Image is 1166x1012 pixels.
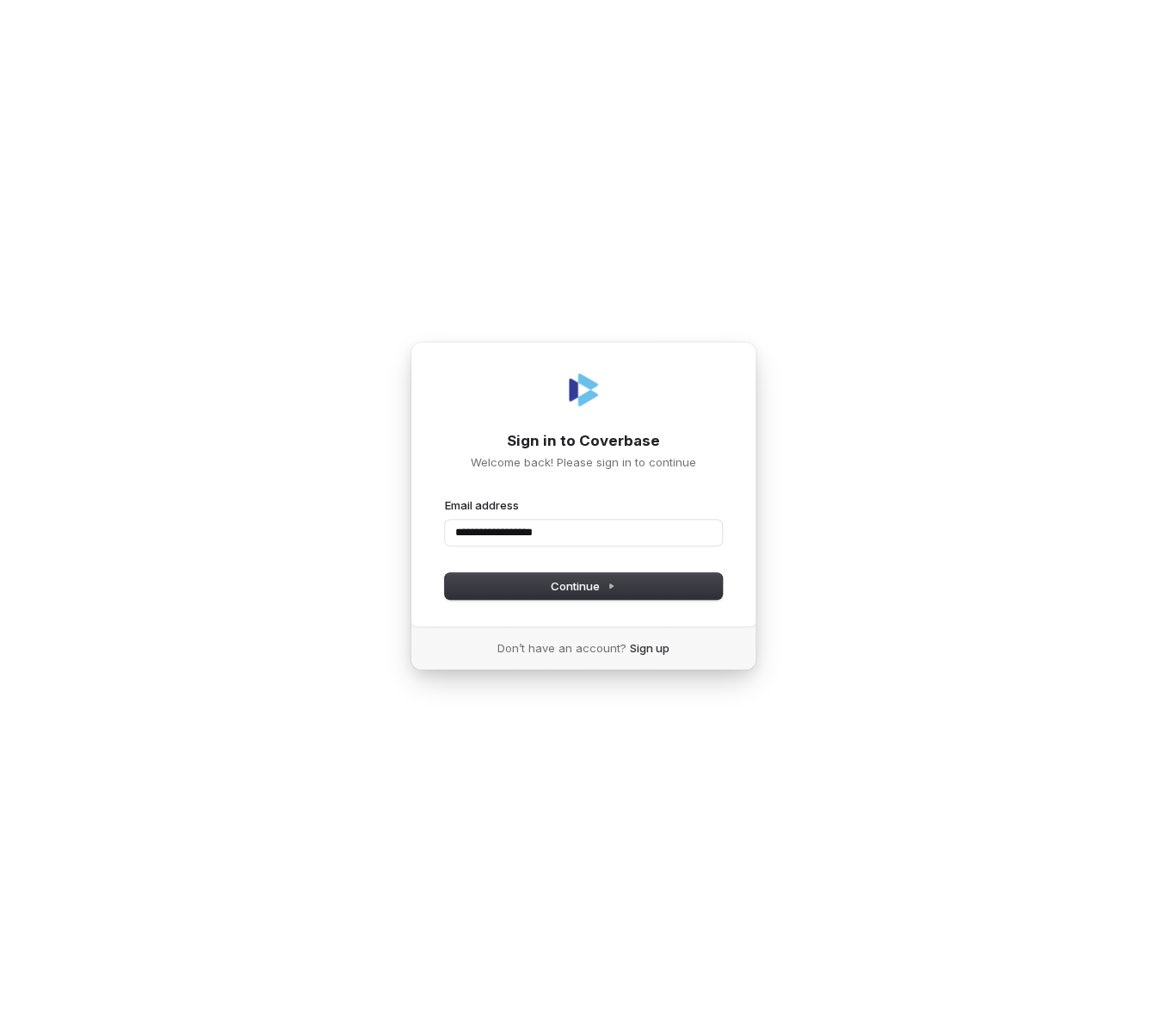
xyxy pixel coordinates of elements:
[563,369,604,410] img: Coverbase
[497,640,626,656] span: Don’t have an account?
[551,578,615,594] span: Continue
[445,573,722,599] button: Continue
[445,454,722,470] p: Welcome back! Please sign in to continue
[445,497,519,513] label: Email address
[445,431,722,452] h1: Sign in to Coverbase
[630,640,669,656] a: Sign up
